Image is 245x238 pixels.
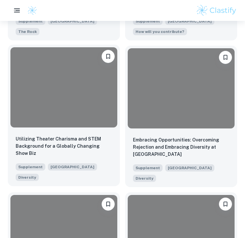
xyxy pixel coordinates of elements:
[133,27,187,35] span: We want to be sure we’re considering your application in the context of your personal experiences...
[133,136,229,158] p: Embracing Opportunities: Overcoming Rejection and Embracing Diversity at Northwestern
[136,29,184,35] span: How will you contribute?
[27,6,37,15] img: Clastify logo
[16,135,112,157] p: Utilizing Theater Charisma and STEM Background for a Globally Changing Show Biz
[48,18,97,25] span: [GEOGRAPHIC_DATA]
[102,50,115,63] button: Please log in to bookmark exemplars
[16,163,45,171] span: Supplement
[102,198,115,211] button: Please log in to bookmark exemplars
[133,174,156,182] span: Northwestern is a place where people with diverse backgrounds from all over the world can study, ...
[23,6,37,15] a: Clastify logo
[16,18,45,25] span: Supplement
[18,29,37,35] span: The Rock
[18,174,36,180] span: Diversity
[16,173,39,181] span: Northwestern is a place where people with diverse backgrounds from all over the world can study, ...
[133,164,163,171] span: Supplement
[125,46,237,187] a: Please log in to bookmark exemplarsEmbracing Opportunities: Overcoming Rejection and Embracing Di...
[165,18,214,25] span: [GEOGRAPHIC_DATA]
[165,164,214,171] span: [GEOGRAPHIC_DATA]
[219,51,232,64] button: Please log in to bookmark exemplars
[16,27,39,35] span: Painting “The Rock” is a tradition at Northwestern that invites all forms of expression—students ...
[8,46,120,187] a: Please log in to bookmark exemplarsUtilizing Theater Charisma and STEM Background for a Globally ...
[136,175,153,181] span: Diversity
[219,198,232,211] button: Please log in to bookmark exemplars
[196,4,237,17] img: Clastify logo
[133,18,163,25] span: Supplement
[48,163,97,171] span: [GEOGRAPHIC_DATA]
